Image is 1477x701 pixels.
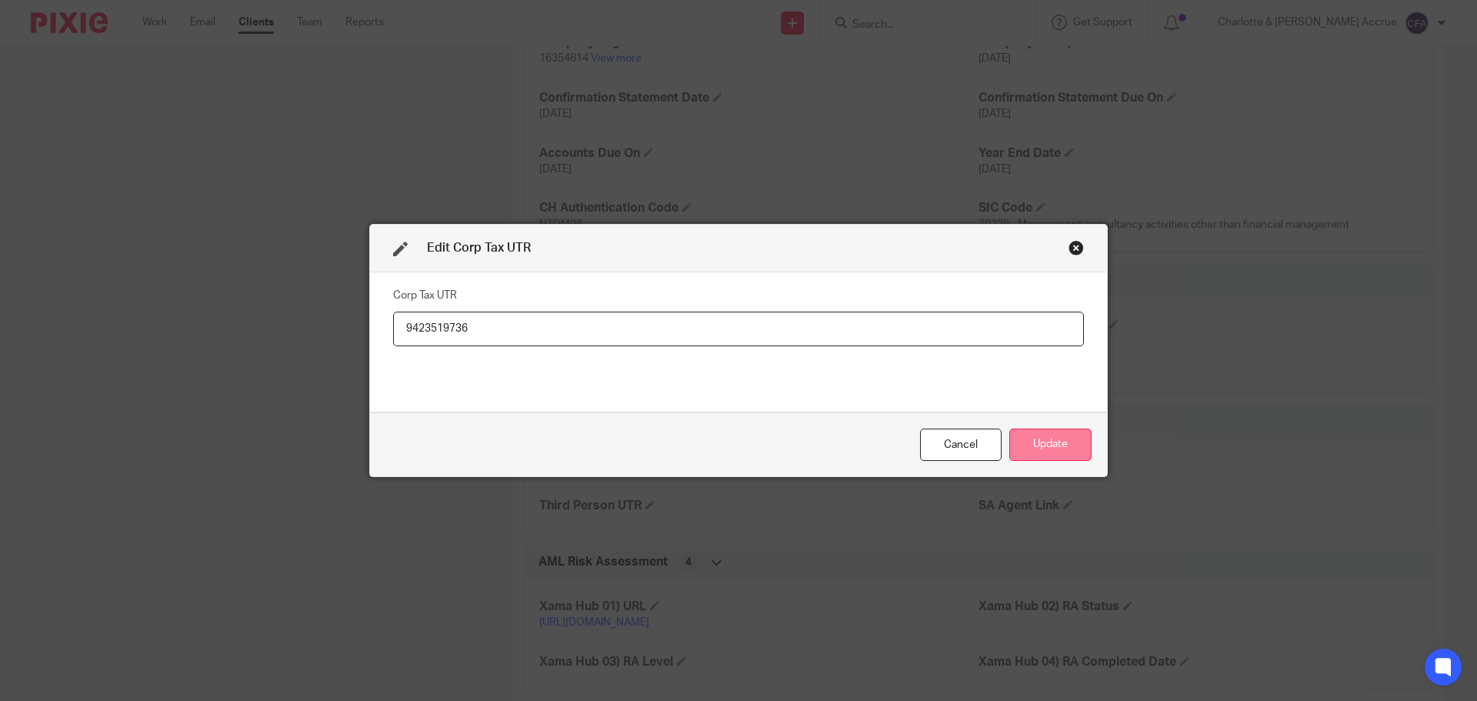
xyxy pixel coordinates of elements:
div: Close this dialog window [1069,240,1084,255]
input: Corp Tax UTR [393,312,1084,346]
button: Update [1009,429,1092,462]
span: Edit Corp Tax UTR [427,242,531,254]
label: Corp Tax UTR [393,288,457,303]
div: Close this dialog window [920,429,1002,462]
